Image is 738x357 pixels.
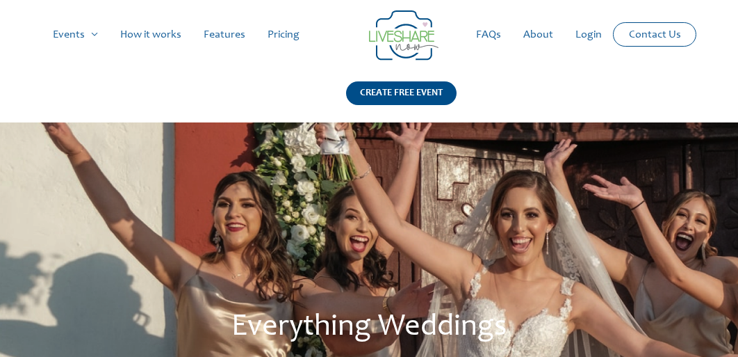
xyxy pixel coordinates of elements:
[369,10,438,61] img: LiveShare logo - Capture & Share Event Memories
[346,81,457,105] div: CREATE FREE EVENT
[24,13,714,57] nav: Site Navigation
[256,13,311,57] a: Pricing
[109,13,192,57] a: How it works
[192,13,256,57] a: Features
[346,81,457,122] a: CREATE FREE EVENT
[42,13,109,57] a: Events
[618,23,692,46] a: Contact Us
[512,13,564,57] a: About
[465,13,512,57] a: FAQs
[564,13,613,57] a: Login
[231,312,507,343] span: Everything Weddings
